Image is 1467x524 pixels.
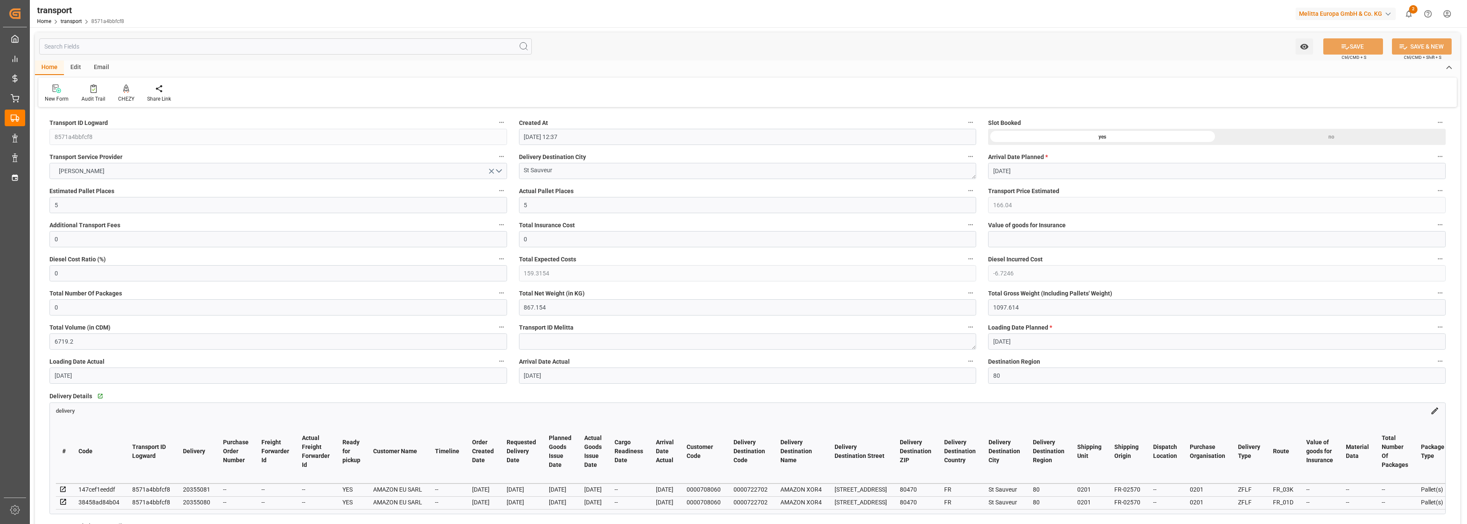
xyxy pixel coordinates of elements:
div: Share Link [147,95,171,103]
div: 20355081 [183,484,210,495]
div: yes [988,129,1217,145]
div: St Sauveur [989,484,1020,495]
div: [DATE] [584,497,602,507]
th: Shipping Origin [1108,420,1147,483]
div: -- [1382,484,1408,495]
th: Planned Goods Issue Date [542,420,578,483]
th: Purchase Organisation [1183,420,1232,483]
th: # [56,420,72,483]
div: -- [615,484,643,495]
th: Delivery Destination Country [938,420,982,483]
button: Value of goods for Insurance [1435,219,1446,230]
span: Total Number Of Packages [49,289,122,298]
th: Delivery Destination City [982,420,1026,483]
button: Total Insurance Cost [965,219,976,230]
button: open menu [1296,38,1313,55]
button: Estimated Pallet Places [496,185,507,196]
div: AMAZON EU SARL [373,497,422,507]
button: SAVE & NEW [1392,38,1452,55]
div: -- [223,484,249,495]
th: Delivery Destination ZIP [893,420,938,483]
div: 0000708060 [687,484,721,495]
div: -- [435,497,459,507]
th: Transport ID Logward [126,420,177,483]
button: Help Center [1418,4,1438,23]
span: Delivery Details [49,392,92,401]
div: [DATE] [656,484,674,495]
div: [DATE] [507,497,536,507]
div: YES [342,484,360,495]
button: Total Net Weight (in KG) [965,287,976,298]
span: Delivery Destination City [519,153,586,162]
div: -- [1346,497,1369,507]
span: Total Insurance Cost [519,221,575,230]
div: -- [302,484,330,495]
div: [DATE] [584,484,602,495]
th: Customer Code [680,420,727,483]
div: FR-02570 [1114,484,1140,495]
th: Delivery Destination Street [828,420,893,483]
div: 0201 [1190,497,1225,507]
span: Total Volume (in CDM) [49,323,110,332]
div: -- [435,484,459,495]
div: St Sauveur [989,497,1020,507]
span: Arrival Date Actual [519,357,570,366]
div: [STREET_ADDRESS] [835,484,887,495]
div: AMAZON XOR4 [780,484,822,495]
div: -- [1306,497,1333,507]
span: Transport ID Logward [49,119,108,127]
button: Transport ID Logward [496,117,507,128]
th: Timeline [429,420,466,483]
div: FR_03K [1273,484,1293,495]
div: Pallet(s) [1421,484,1444,495]
div: Home [35,61,64,75]
span: Diesel Incurred Cost [988,255,1043,264]
th: Code [72,420,126,483]
span: Created At [519,119,548,127]
div: Audit Trail [81,95,105,103]
span: Destination Region [988,357,1040,366]
span: Transport Service Provider [49,153,122,162]
div: -- [1346,484,1369,495]
button: Total Volume (in CDM) [496,321,507,333]
div: [DATE] [507,484,536,495]
button: Loading Date Actual [496,356,507,367]
div: no [1217,129,1446,145]
th: Route [1267,420,1300,483]
span: Actual Pallet Places [519,187,574,196]
div: ZFLF [1238,484,1260,495]
div: -- [261,484,289,495]
div: 0000708060 [687,497,721,507]
button: Additional Transport Fees [496,219,507,230]
input: DD-MM-YYYY [519,368,977,384]
div: CHEZY [118,95,134,103]
span: Estimated Pallet Places [49,187,114,196]
button: Total Gross Weight (Including Pallets' Weight) [1435,287,1446,298]
button: show 2 new notifications [1399,4,1418,23]
div: 8571a4bbfcf8 [132,484,170,495]
div: [DATE] [656,497,674,507]
span: Slot Booked [988,119,1021,127]
a: Home [37,18,51,24]
th: Ready for pickup [336,420,367,483]
input: DD-MM-YYYY [988,333,1446,350]
span: Arrival Date Planned [988,153,1048,162]
button: Transport Service Provider [496,151,507,162]
button: open menu [49,163,507,179]
div: -- [1382,497,1408,507]
th: Requested Delivery Date [500,420,542,483]
button: SAVE [1323,38,1383,55]
th: Customer Name [367,420,429,483]
span: Total Gross Weight (Including Pallets' Weight) [988,289,1112,298]
th: Arrival Date Actual [649,420,680,483]
button: Delivery Destination City [965,151,976,162]
th: Delivery Type [1232,420,1267,483]
th: Freight Forwarder Id [255,420,296,483]
th: Actual Freight Forwarder Id [296,420,336,483]
th: Material Data [1339,420,1375,483]
div: -- [1153,497,1177,507]
button: Loading Date Planned * [1435,321,1446,333]
div: 0201 [1190,484,1225,495]
div: YES [342,497,360,507]
span: Transport Price Estimated [988,187,1059,196]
